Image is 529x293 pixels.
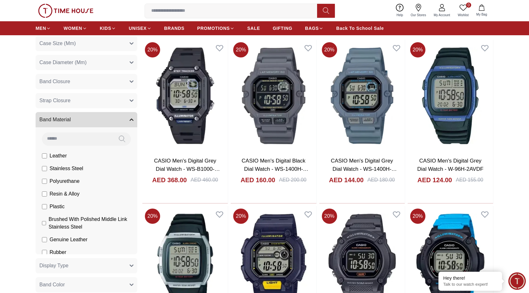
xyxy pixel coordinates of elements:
[273,23,292,34] a: GIFTING
[279,176,306,184] div: AED 200.00
[508,272,526,290] div: Chat Widget
[129,23,151,34] a: UNISEX
[39,262,68,270] span: Display Type
[36,74,137,89] button: Band Closure
[231,40,316,152] img: CASIO Men's Digital Black Dial Watch - WS-1400H-8BVDF
[247,25,260,31] span: SALE
[164,25,185,31] span: BRANDS
[152,176,187,184] h4: AED 368.00
[49,216,133,231] span: Brushed With Polished Middle Link Stainless Steel
[39,97,71,104] span: Strap Closure
[36,112,137,127] button: Band Material
[39,59,86,66] span: Case Diameter (Mm)
[322,209,337,224] span: 20 %
[100,23,116,34] a: KIDS
[242,158,309,180] a: CASIO Men's Digital Black Dial Watch - WS-1400H-8BVDF
[197,23,235,34] a: PROMOTIONS
[145,209,160,224] span: 20 %
[50,177,79,185] span: Polyurethane
[164,23,185,34] a: BRANDS
[466,3,471,8] span: 0
[197,25,230,31] span: PROMOTIONS
[64,25,82,31] span: WOMEN
[431,13,453,17] span: My Account
[36,277,137,292] button: Band Color
[50,249,66,256] span: Rubber
[39,281,65,289] span: Band Color
[50,203,64,210] span: Plastic
[322,42,337,57] span: 20 %
[331,158,397,180] a: CASIO Men's Digital Grey Dial Watch - WS-1400H-2AVDF
[273,25,292,31] span: GIFTING
[42,237,47,242] input: Genuine Leather
[247,23,260,34] a: SALE
[329,176,364,184] h4: AED 144.00
[38,4,93,18] img: ...
[42,166,47,171] input: Stainless Steel
[408,13,429,17] span: Our Stores
[336,23,384,34] a: Back To School Sale
[336,25,384,31] span: Back To School Sale
[417,158,483,172] a: CASIO Men's Digital Grey Dial Watch - W-96H-2AVDF
[36,55,137,70] button: Case Diameter (Mm)
[42,153,47,158] input: Leather
[39,78,70,85] span: Band Closure
[100,25,111,31] span: KIDS
[394,13,406,17] span: Help
[39,116,71,123] span: Band Material
[39,40,76,47] span: Case Size (Mm)
[129,25,146,31] span: UNISEX
[50,190,79,198] span: Resin & Alloy
[50,165,83,172] span: Stainless Steel
[474,12,490,17] span: My Bag
[36,25,46,31] span: MEN
[36,93,137,108] button: Strap Closure
[233,42,248,57] span: 20 %
[410,209,425,224] span: 20 %
[42,179,47,184] input: Polyurethane
[305,25,319,31] span: BAGS
[443,282,497,287] p: Talk to our watch expert!
[145,42,160,57] span: 20 %
[410,42,425,57] span: 20 %
[241,176,275,184] h4: AED 160.00
[191,176,218,184] div: AED 460.00
[319,40,405,152] img: CASIO Men's Digital Grey Dial Watch - WS-1400H-2AVDF
[142,40,228,152] img: CASIO Men's Digital Grey Dial Watch - WS-B1000-1AVDF
[443,275,497,281] div: Hey there!
[36,258,137,273] button: Display Type
[454,3,472,19] a: 0Wishlist
[417,176,452,184] h4: AED 124.00
[407,3,430,19] a: Our Stores
[42,221,46,226] input: Brushed With Polished Middle Link Stainless Steel
[472,3,491,18] button: My Bag
[42,204,47,209] input: Plastic
[367,176,395,184] div: AED 180.00
[36,23,51,34] a: MEN
[50,236,87,243] span: Genuine Leather
[456,176,483,184] div: AED 155.00
[455,13,471,17] span: Wishlist
[64,23,87,34] a: WOMEN
[408,40,493,152] img: CASIO Men's Digital Grey Dial Watch - W-96H-2AVDF
[42,191,47,196] input: Resin & Alloy
[233,209,248,224] span: 20 %
[393,3,407,19] a: Help
[305,23,323,34] a: BAGS
[36,36,137,51] button: Case Size (Mm)
[154,158,220,180] a: CASIO Men's Digital Grey Dial Watch - WS-B1000-1AVDF
[42,250,47,255] input: Rubber
[50,152,67,160] span: Leather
